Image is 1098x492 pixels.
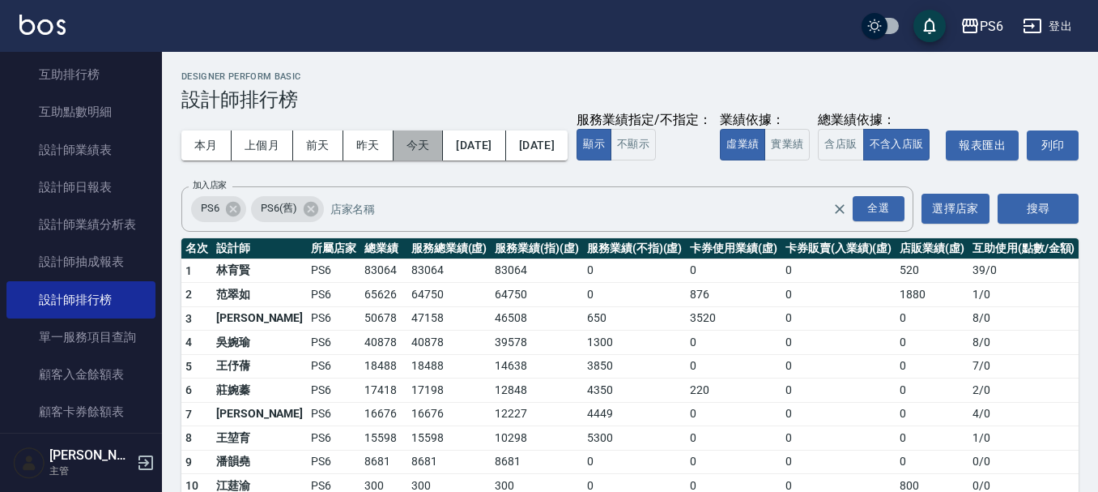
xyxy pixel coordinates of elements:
[686,450,781,474] td: 0
[181,130,232,160] button: 本月
[686,283,781,307] td: 876
[954,10,1010,43] button: PS6
[307,238,360,259] th: 所屬店家
[6,206,155,243] a: 設計師業績分析表
[1027,130,1079,160] button: 列印
[583,331,686,355] td: 1300
[293,130,343,160] button: 前天
[19,15,66,35] img: Logo
[360,306,407,331] td: 50678
[583,402,686,426] td: 4449
[394,130,444,160] button: 今天
[185,264,192,277] span: 1
[212,283,307,307] td: 范翠如
[720,129,765,160] button: 虛業績
[686,402,781,426] td: 0
[720,112,810,129] div: 業績依據：
[185,288,192,301] span: 2
[686,306,781,331] td: 3520
[191,200,229,216] span: PS6
[686,354,781,379] td: 0
[491,402,583,426] td: 12227
[360,450,407,474] td: 8681
[212,238,307,259] th: 設計師
[968,402,1079,426] td: 4 / 0
[185,312,192,325] span: 3
[921,194,989,224] button: 選擇店家
[828,198,851,220] button: Clear
[583,283,686,307] td: 0
[998,194,1079,224] button: 搜尋
[968,354,1079,379] td: 7 / 0
[360,331,407,355] td: 40878
[896,331,968,355] td: 0
[212,306,307,331] td: [PERSON_NAME]
[360,354,407,379] td: 18488
[191,196,246,222] div: PS6
[968,259,1079,283] td: 39 / 0
[185,383,192,396] span: 6
[583,238,686,259] th: 服務業績(不指)(虛)
[360,259,407,283] td: 83064
[6,131,155,169] a: 設計師業績表
[896,354,968,379] td: 0
[968,379,1079,403] td: 2 / 0
[6,431,155,468] a: 每日非現金明細
[853,196,904,221] div: 全選
[407,259,492,283] td: 83064
[686,426,781,451] td: 0
[491,331,583,355] td: 39578
[307,450,360,474] td: PS6
[781,354,896,379] td: 0
[686,259,781,283] td: 0
[212,331,307,355] td: 吳婉瑜
[443,130,505,160] button: [DATE]
[849,193,908,225] button: Open
[781,331,896,355] td: 0
[583,450,686,474] td: 0
[6,169,155,206] a: 設計師日報表
[307,379,360,403] td: PS6
[781,283,896,307] td: 0
[946,130,1019,160] button: 報表匯出
[185,408,192,421] span: 7
[896,283,968,307] td: 1880
[781,450,896,474] td: 0
[407,306,492,331] td: 47158
[360,379,407,403] td: 17418
[6,56,155,93] a: 互助排行榜
[232,130,293,160] button: 上個月
[781,379,896,403] td: 0
[407,426,492,451] td: 15598
[968,283,1079,307] td: 1 / 0
[13,447,45,479] img: Person
[968,238,1079,259] th: 互助使用(點數/金額)
[1016,11,1079,41] button: 登出
[781,238,896,259] th: 卡券販賣(入業績)(虛)
[193,179,227,191] label: 加入店家
[583,379,686,403] td: 4350
[968,331,1079,355] td: 8 / 0
[611,129,656,160] button: 不顯示
[583,426,686,451] td: 5300
[583,306,686,331] td: 650
[491,306,583,331] td: 46508
[326,195,861,223] input: 店家名稱
[185,479,199,492] span: 10
[896,306,968,331] td: 0
[360,283,407,307] td: 65626
[251,200,307,216] span: PS6(舊)
[185,456,192,468] span: 9
[577,129,611,160] button: 顯示
[491,283,583,307] td: 64750
[781,402,896,426] td: 0
[307,354,360,379] td: PS6
[491,450,583,474] td: 8681
[818,112,938,129] div: 總業績依據：
[212,402,307,426] td: [PERSON_NAME]
[212,259,307,283] td: 林育賢
[896,259,968,283] td: 520
[212,354,307,379] td: 王伃蒨
[764,129,810,160] button: 實業績
[307,331,360,355] td: PS6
